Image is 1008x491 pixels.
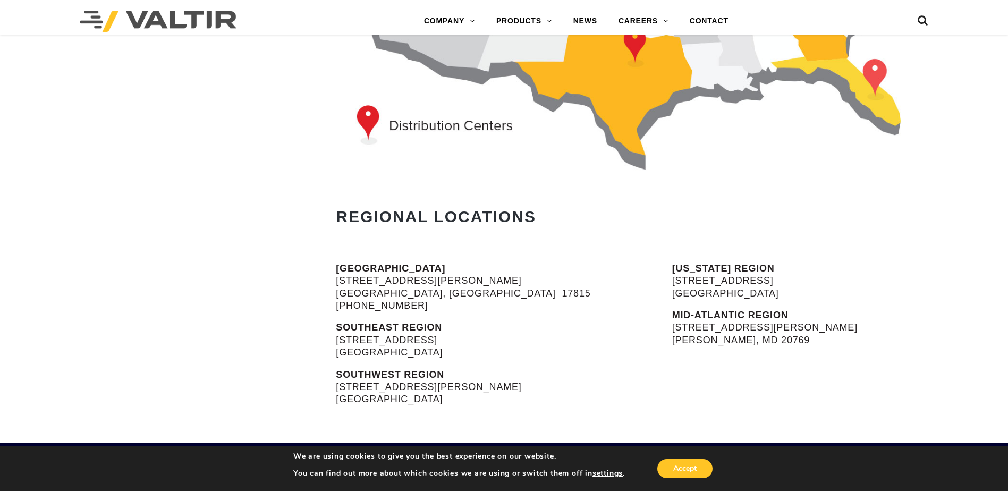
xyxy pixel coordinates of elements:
[486,11,563,32] a: PRODUCTS
[293,469,625,478] p: You can find out more about which cookies we are using or switch them off in .
[563,11,608,32] a: NEWS
[336,263,445,274] strong: [GEOGRAPHIC_DATA]
[672,263,1008,300] p: [STREET_ADDRESS] [GEOGRAPHIC_DATA]
[336,321,619,359] p: [STREET_ADDRESS] [GEOGRAPHIC_DATA]
[672,309,1008,346] p: [STREET_ADDRESS][PERSON_NAME] [PERSON_NAME], MD 20769
[413,11,486,32] a: COMPANY
[592,469,623,478] button: settings
[80,11,236,32] img: Valtir
[672,310,789,320] strong: MID-ATLANTIC REGION
[336,369,444,380] strong: SOUTHWEST REGION
[336,322,442,333] strong: SOUTHEAST REGION
[657,459,713,478] button: Accept
[336,208,536,225] strong: REGIONAL LOCATIONS
[336,263,619,312] p: [STREET_ADDRESS][PERSON_NAME] [GEOGRAPHIC_DATA], [GEOGRAPHIC_DATA] 17815 [PHONE_NUMBER]
[336,369,619,406] p: [STREET_ADDRESS][PERSON_NAME] [GEOGRAPHIC_DATA]
[608,11,679,32] a: CAREERS
[672,263,775,274] strong: [US_STATE] REGION
[293,452,625,461] p: We are using cookies to give you the best experience on our website.
[679,11,739,32] a: CONTACT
